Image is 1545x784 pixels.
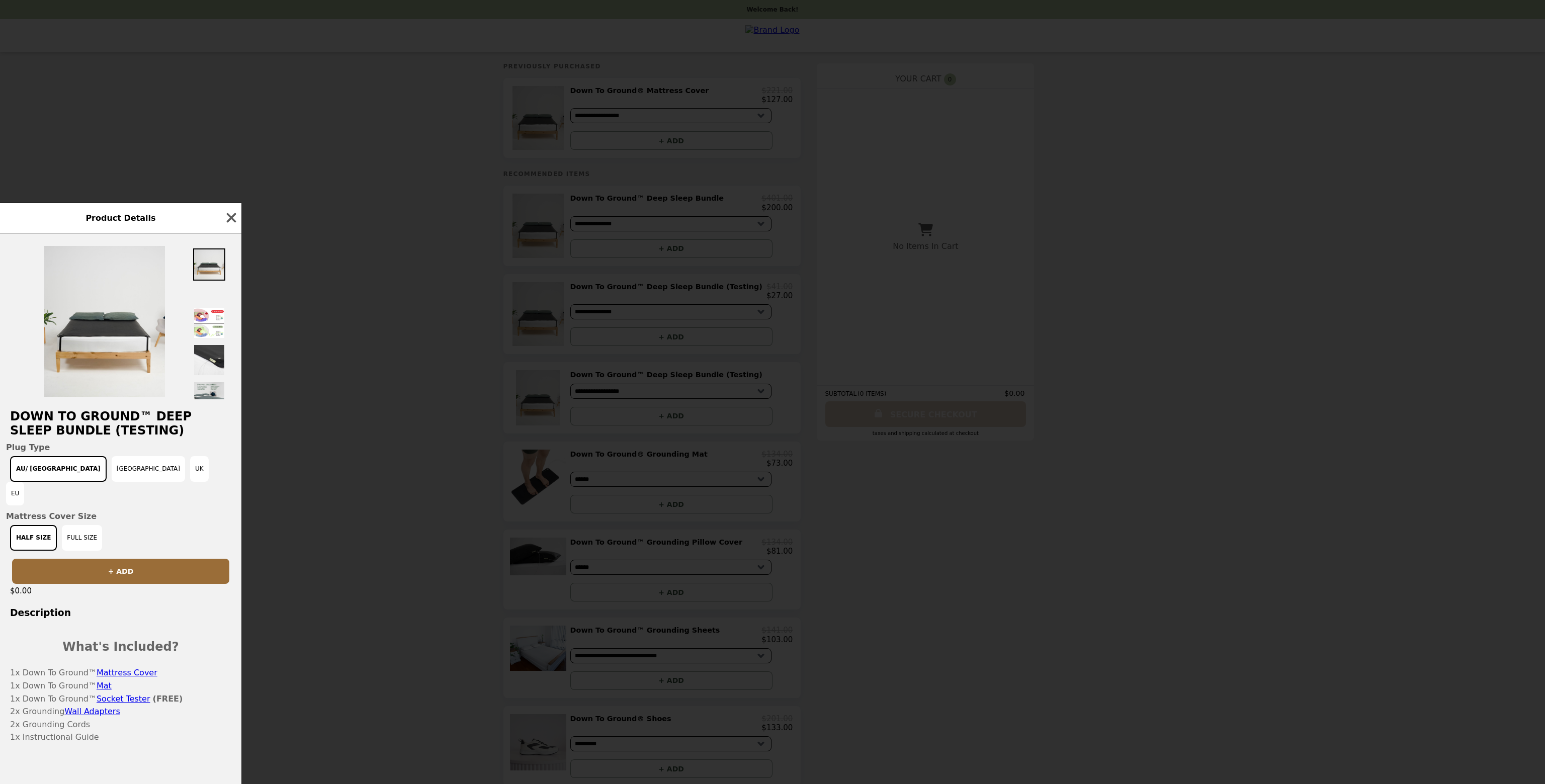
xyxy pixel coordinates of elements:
[10,666,231,679] p: 1x Down To Ground™
[85,213,155,223] span: Product Details
[112,456,185,482] button: [GEOGRAPHIC_DATA]
[153,694,183,704] strong: (FREE)
[10,692,231,706] p: 1x Down To Ground™
[193,307,225,339] img: Thumbnail 5
[10,705,231,718] p: 2x Grounding
[190,456,209,482] button: UK
[10,679,231,692] p: 1x Down To Ground™
[97,668,157,677] a: Mattress Cover
[44,246,165,397] img: AU/ NZ / Half Size
[10,456,107,482] button: AU/ [GEOGRAPHIC_DATA]
[6,511,235,521] span: Mattress Cover Size
[10,637,231,656] h2: What's Included?
[62,525,102,551] button: Full Size
[193,344,225,376] img: Thumbnail 6
[12,559,229,584] button: + ADD
[193,381,225,413] img: Thumbnail 7
[97,681,112,690] a: Mat
[193,286,225,288] img: Thumbnail 2
[6,443,235,452] span: Plug Type
[10,718,231,731] p: 2x Grounding Cords
[193,293,225,295] img: Thumbnail 3
[193,300,225,302] img: Thumbnail 4
[6,482,24,505] button: EU
[97,694,150,704] a: Socket Tester
[64,707,120,716] a: Wall Adapters
[193,248,225,281] img: Thumbnail 1
[10,525,57,551] button: Half Size
[10,731,231,744] p: 1x Instructional Guide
